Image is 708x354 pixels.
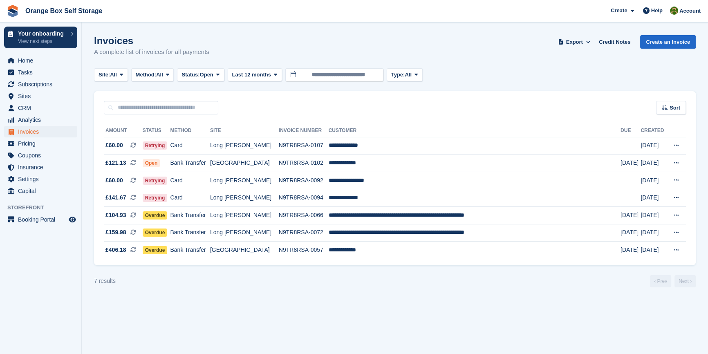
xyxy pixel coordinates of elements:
td: Long [PERSON_NAME] [210,224,279,242]
p: Your onboarding [18,31,67,36]
span: Subscriptions [18,78,67,90]
span: Settings [18,173,67,185]
td: N9TR8RSA-0092 [279,172,329,189]
span: Insurance [18,161,67,173]
span: Last 12 months [232,71,271,79]
a: menu [4,185,77,197]
th: Created [641,124,667,137]
img: stora-icon-8386f47178a22dfd0bd8f6a31ec36ba5ce8667c1dd55bd0f319d3a0aa187defe.svg [7,5,19,17]
span: £60.00 [105,176,123,185]
span: Analytics [18,114,67,125]
td: [DATE] [641,189,667,207]
span: Home [18,55,67,66]
td: Card [170,137,210,155]
span: Status: [181,71,199,79]
td: Long [PERSON_NAME] [210,137,279,155]
td: [DATE] [641,172,667,189]
p: View next steps [18,38,67,45]
td: Bank Transfer [170,224,210,242]
span: Capital [18,185,67,197]
td: Long [PERSON_NAME] [210,207,279,224]
td: [DATE] [641,155,667,172]
button: Method: All [131,68,174,82]
span: Site: [99,71,110,79]
td: Bank Transfer [170,207,210,224]
td: [GEOGRAPHIC_DATA] [210,242,279,259]
span: Retrying [143,194,168,202]
p: A complete list of invoices for all payments [94,47,209,57]
span: Tasks [18,67,67,78]
a: menu [4,55,77,66]
a: menu [4,78,77,90]
td: [DATE] [621,224,641,242]
span: £121.13 [105,159,126,167]
span: Storefront [7,204,81,212]
td: N9TR8RSA-0107 [279,137,329,155]
a: menu [4,150,77,161]
a: menu [4,114,77,125]
th: Invoice Number [279,124,329,137]
span: Help [651,7,663,15]
a: Preview store [67,215,77,224]
span: Open [200,71,213,79]
td: [DATE] [621,155,641,172]
span: £141.67 [105,193,126,202]
span: Method: [136,71,157,79]
span: Retrying [143,177,168,185]
span: Sites [18,90,67,102]
button: Type: All [387,68,423,82]
button: Export [556,35,592,49]
a: menu [4,126,77,137]
span: Account [679,7,701,15]
span: Create [611,7,627,15]
span: Booking Portal [18,214,67,225]
span: Open [143,159,160,167]
span: Overdue [143,229,168,237]
td: Long [PERSON_NAME] [210,189,279,207]
img: SARAH T [670,7,678,15]
td: N9TR8RSA-0094 [279,189,329,207]
span: £406.18 [105,246,126,254]
span: £159.98 [105,228,126,237]
div: 7 results [94,277,116,285]
a: Next [674,275,696,287]
span: £104.93 [105,211,126,220]
span: Pricing [18,138,67,149]
a: menu [4,102,77,114]
a: menu [4,214,77,225]
span: Overdue [143,211,168,220]
td: [GEOGRAPHIC_DATA] [210,155,279,172]
span: £60.00 [105,141,123,150]
a: Credit Notes [596,35,634,49]
span: Coupons [18,150,67,161]
a: menu [4,90,77,102]
span: Export [566,38,583,46]
span: CRM [18,102,67,114]
button: Last 12 months [228,68,282,82]
a: Orange Box Self Storage [22,4,106,18]
td: [DATE] [641,207,667,224]
td: N9TR8RSA-0066 [279,207,329,224]
td: N9TR8RSA-0072 [279,224,329,242]
td: N9TR8RSA-0057 [279,242,329,259]
td: N9TR8RSA-0102 [279,155,329,172]
span: All [110,71,117,79]
td: [DATE] [621,242,641,259]
a: Previous [650,275,671,287]
a: Your onboarding View next steps [4,27,77,48]
th: Due [621,124,641,137]
th: Status [143,124,170,137]
button: Status: Open [177,68,224,82]
span: Type: [391,71,405,79]
nav: Page [648,275,697,287]
th: Customer [329,124,621,137]
a: Create an Invoice [640,35,696,49]
span: All [405,71,412,79]
td: [DATE] [621,207,641,224]
th: Method [170,124,210,137]
th: Site [210,124,279,137]
td: Bank Transfer [170,155,210,172]
h1: Invoices [94,35,209,46]
th: Amount [104,124,143,137]
span: Overdue [143,246,168,254]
